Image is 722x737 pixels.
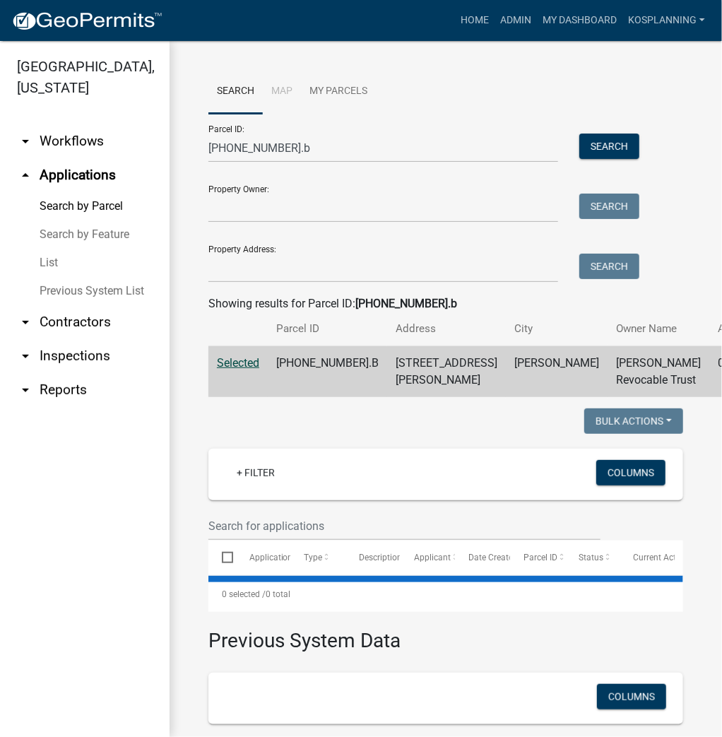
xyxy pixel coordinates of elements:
[622,7,711,34] a: kosplanning
[579,553,603,562] span: Status
[597,684,666,709] button: Columns
[455,541,510,574] datatable-header-cell: Date Created
[579,134,639,159] button: Search
[208,612,683,656] h3: Previous System Data
[345,541,401,574] datatable-header-cell: Description
[17,167,34,184] i: arrow_drop_up
[387,346,506,398] td: [STREET_ADDRESS][PERSON_NAME]
[523,553,557,562] span: Parcel ID
[387,312,506,346] th: Address
[537,7,622,34] a: My Dashboard
[304,553,322,562] span: Type
[17,314,34,331] i: arrow_drop_down
[400,541,455,574] datatable-header-cell: Applicant
[208,577,683,612] div: 0 total
[620,541,675,574] datatable-header-cell: Current Activity
[17,133,34,150] i: arrow_drop_down
[414,553,451,562] span: Applicant
[225,460,286,485] a: + Filter
[208,541,235,574] datatable-header-cell: Select
[235,541,290,574] datatable-header-cell: Application Number
[596,460,665,485] button: Columns
[608,312,709,346] th: Owner Name
[510,541,565,574] datatable-header-cell: Parcel ID
[506,312,608,346] th: City
[222,589,266,599] span: 0 selected /
[268,346,387,398] td: [PHONE_NUMBER].B
[579,194,639,219] button: Search
[301,69,376,114] a: My Parcels
[17,382,34,399] i: arrow_drop_down
[208,69,263,114] a: Search
[455,7,495,34] a: Home
[468,553,518,562] span: Date Created
[217,356,259,370] a: Selected
[17,348,34,365] i: arrow_drop_down
[208,512,600,541] input: Search for applications
[495,7,537,34] a: Admin
[565,541,620,574] datatable-header-cell: Status
[579,254,639,279] button: Search
[208,295,683,312] div: Showing results for Parcel ID:
[290,541,345,574] datatable-header-cell: Type
[359,553,402,562] span: Description
[608,346,709,398] td: [PERSON_NAME] Revocable Trust
[506,346,608,398] td: [PERSON_NAME]
[249,553,326,562] span: Application Number
[633,553,692,562] span: Current Activity
[584,408,683,434] button: Bulk Actions
[355,297,457,310] strong: [PHONE_NUMBER].b
[268,312,387,346] th: Parcel ID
